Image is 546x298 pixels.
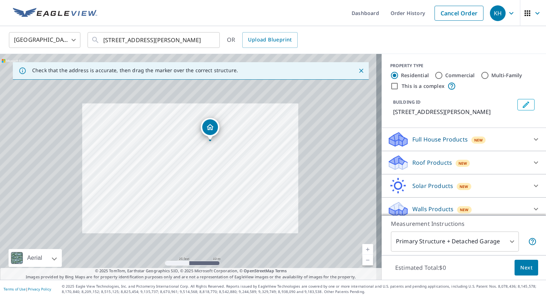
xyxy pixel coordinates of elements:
span: New [460,184,468,189]
p: Walls Products [412,205,453,213]
span: New [474,137,483,143]
div: Dropped pin, building 1, Residential property, 5763 Lemen Rd Waterloo, IL 62298 [201,118,219,140]
div: KH [490,5,506,21]
p: BUILDING ID [393,99,421,105]
a: Current Level 20, Zoom Out [362,255,373,265]
label: Multi-Family [491,72,522,79]
div: Full House ProductsNew [387,131,540,148]
p: © 2025 Eagle View Technologies, Inc. and Pictometry International Corp. All Rights Reserved. Repo... [62,284,542,294]
a: OpenStreetMap [244,268,274,273]
div: PROPERTY TYPE [390,63,537,69]
span: Your report will include the primary structure and a detached garage if one exists. [528,237,537,246]
a: Privacy Policy [28,287,51,292]
a: Cancel Order [435,6,483,21]
p: Check that the address is accurate, then drag the marker over the correct structure. [32,67,238,74]
span: © 2025 TomTom, Earthstar Geographics SIO, © 2025 Microsoft Corporation, © [95,268,287,274]
div: Primary Structure + Detached Garage [391,232,519,252]
p: Solar Products [412,182,453,190]
label: This is a complex [402,83,445,90]
label: Commercial [445,72,475,79]
p: [STREET_ADDRESS][PERSON_NAME] [393,108,515,116]
a: Current Level 20, Zoom In [362,244,373,255]
div: Roof ProductsNew [387,154,540,171]
div: Solar ProductsNew [387,177,540,194]
div: OR [227,32,298,48]
p: Measurement Instructions [391,219,537,228]
a: Terms [275,268,287,273]
span: New [458,160,467,166]
p: Full House Products [412,135,468,144]
img: EV Logo [13,8,97,19]
button: Edit building 1 [517,99,535,110]
input: Search by address or latitude-longitude [103,30,205,50]
p: | [4,287,51,291]
label: Residential [401,72,429,79]
span: Upload Blueprint [248,35,292,44]
button: Next [515,260,538,276]
a: Upload Blueprint [242,32,297,48]
div: Walls ProductsNew [387,200,540,218]
span: New [460,207,469,213]
div: Aerial [25,249,44,267]
div: [GEOGRAPHIC_DATA] [9,30,80,50]
button: Close [357,66,366,75]
p: Estimated Total: $0 [389,260,452,275]
p: Roof Products [412,158,452,167]
div: Aerial [9,249,62,267]
span: Next [520,263,532,272]
a: Terms of Use [4,287,26,292]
